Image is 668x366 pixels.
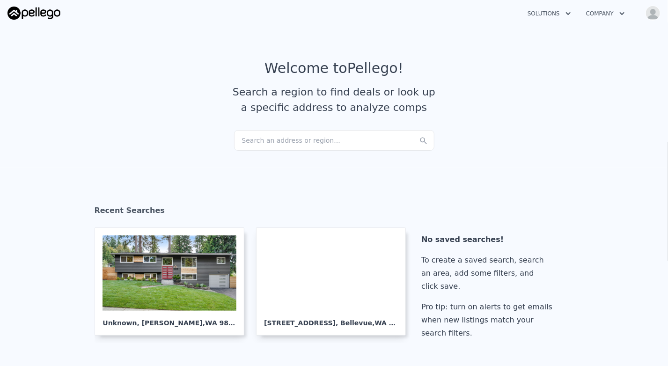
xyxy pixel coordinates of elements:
[579,5,632,22] button: Company
[264,60,404,77] div: Welcome to Pellego !
[256,227,413,336] a: [STREET_ADDRESS], Bellevue,WA 98006
[229,84,439,115] div: Search a region to find deals or look up a specific address to analyze comps
[203,319,242,327] span: , WA 98052
[95,198,574,227] div: Recent Searches
[7,7,60,20] img: Pellego
[234,130,434,151] div: Search an address or region...
[264,311,398,328] div: [STREET_ADDRESS] , Bellevue
[520,5,579,22] button: Solutions
[372,319,412,327] span: , WA 98006
[95,227,252,336] a: Unknown, [PERSON_NAME],WA 98052
[103,311,236,328] div: Unknown , [PERSON_NAME]
[421,300,556,340] div: Pro tip: turn on alerts to get emails when new listings match your search filters.
[421,233,556,246] div: No saved searches!
[421,254,556,293] div: To create a saved search, search an area, add some filters, and click save.
[646,6,661,21] img: avatar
